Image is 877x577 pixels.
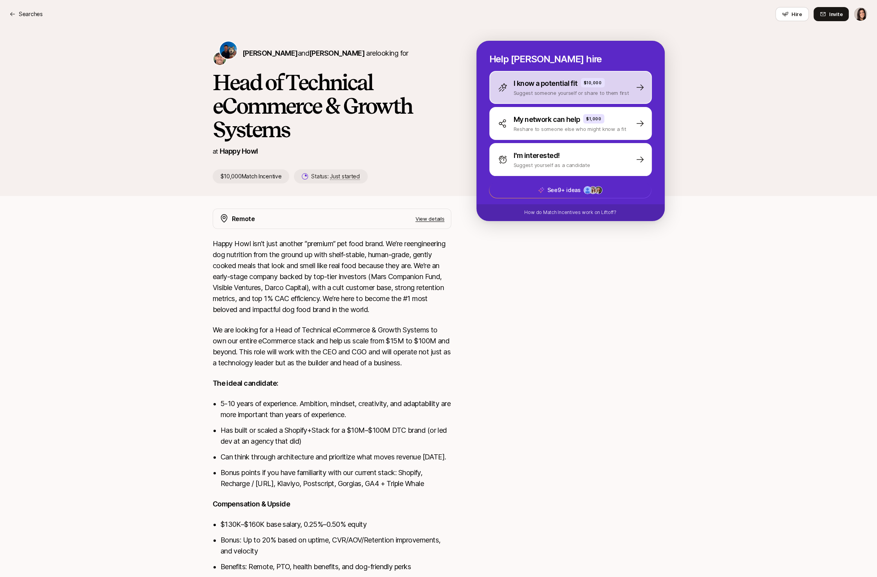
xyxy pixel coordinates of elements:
p: Searches [19,9,43,19]
p: are looking for [242,48,408,59]
button: Invite [813,7,849,21]
p: $10,000 Match Incentive [213,169,290,183]
li: 5-10 years of experience. Ambition, mindset, creativity, and adaptability are more important than... [221,398,451,420]
h1: Head of Technical eCommerce & Growth Systems [213,71,451,141]
p: My network can help [514,114,580,125]
p: See 9+ ideas [547,185,580,195]
span: Hire [791,10,802,18]
span: and [297,49,364,57]
li: Bonus: Up to 20% based on uptime, CVR/AOV/Retention improvements, and velocity [221,535,451,557]
p: Reshare to someone else who might know a fit [514,125,626,133]
p: Status: [311,172,359,181]
strong: The ideal candidate: [213,379,279,387]
p: $10,000 [584,80,602,86]
span: [PERSON_NAME] [242,49,298,57]
button: See9+ ideas [489,182,651,198]
img: Eleanor Morgan [854,7,867,21]
span: [PERSON_NAME] [309,49,365,57]
li: Can think through architecture and prioritize what moves revenue [DATE]. [221,452,451,463]
p: Happy Howl isn't just another “premium” pet food brand. We’re reengineering dog nutrition from th... [213,238,451,315]
img: Colin Buckley [220,42,237,59]
p: We are looking for a Head of Technical eCommerce & Growth Systems to own our entire eCommerce sta... [213,325,451,368]
button: Eleanor Morgan [853,7,868,21]
span: Invite [829,10,842,18]
li: Has built or scaled a Shopify+Stack for a $10M–$100M DTC brand (or led dev at an agency that did) [221,425,451,447]
li: Benefits: Remote, PTO, health benefits, and dog-friendly perks [221,561,451,572]
img: 5f624c7b_7751_46d4_b830_b3c6b3046c6a.jpg [595,187,602,194]
li: Bonus points if you have familiarity with our current stack: Shopify, Recharge / [URL], Klaviyo, ... [221,467,451,489]
button: Hire [775,7,809,21]
span: Just started [330,173,360,180]
p: I'm interested! [514,150,560,161]
p: Remote [232,214,255,224]
p: Suggest someone yourself or share to them first [514,89,629,97]
p: View details [416,215,445,223]
img: ACg8ocJmNS_JoWcfat8875huM6meWTYnITeMdNY1pDsCB79RaHZW=s160-c [589,187,596,194]
p: How do Match Incentives work on Liftoff? [524,209,616,216]
p: at [213,146,218,156]
p: $1,000 [586,116,601,122]
strong: Compensation & Upside [213,500,290,508]
p: I know a potential fit [514,78,578,89]
li: $130K–$160K base salary, 0.25%–0.50% equity [221,519,451,530]
p: Suggest yourself as a candidate [514,161,590,169]
img: Josh Pierce [213,53,226,65]
p: Help [PERSON_NAME] hire [489,54,652,65]
img: ALV-UjXHu4EzWrm-oGfy5N49wzBGd5vCOVyWjg4Tx9QNSkGcePrqbrByAyiuXAJNbImnWxF6P83fq-ycOI3FZN7AJnCzUZNFp... [584,187,591,194]
a: Happy Howl [220,147,258,155]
